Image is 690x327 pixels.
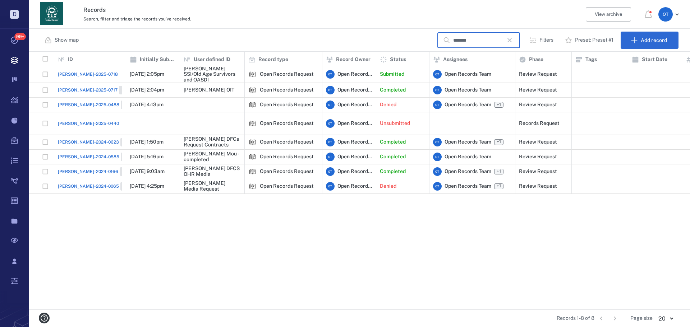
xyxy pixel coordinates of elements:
[130,168,165,175] p: [DATE] 9:03am
[40,2,63,27] a: Go home
[519,121,560,126] div: Records Request
[380,183,396,190] p: Denied
[658,7,681,22] button: OT
[184,87,234,93] div: [PERSON_NAME] OIT
[194,56,230,63] p: User defined ID
[130,101,164,108] p: [DATE] 4:13pm
[337,87,372,94] span: Open Records Team
[433,167,442,176] div: O T
[380,71,404,78] p: Submitted
[336,56,371,63] p: Record Owner
[433,182,442,191] div: O T
[519,87,557,93] div: Review Request
[40,2,63,25] img: Georgia Department of Human Services logo
[40,32,84,49] button: Show map
[130,71,164,78] p: [DATE] 2:05pm
[494,169,503,174] span: +1
[495,102,502,108] span: +1
[120,87,137,93] span: Closed
[122,139,139,145] span: Closed
[248,86,257,94] div: Open Records Request
[380,101,396,108] p: Denied
[519,102,557,107] div: Review Request
[248,182,257,191] div: Open Records Request
[121,168,138,174] span: Closed
[248,167,257,176] img: icon Open Records Request
[326,86,335,94] div: O T
[495,168,502,174] span: +1
[337,120,372,127] span: Open Records Team
[445,71,491,78] span: Open Records Team
[519,169,557,174] div: Review Request
[58,71,118,78] span: [PERSON_NAME]-2025-0718
[642,56,667,63] p: Start Date
[10,10,19,19] p: D
[248,119,257,128] div: Open Records Request
[184,166,241,177] div: [PERSON_NAME] DFCS OHR Media
[445,87,491,94] span: Open Records Team
[326,182,335,191] div: O T
[260,102,314,107] div: Open Records Request
[130,183,164,190] p: [DATE] 4:25pm
[519,154,557,159] div: Review Request
[443,56,468,63] p: Assignees
[326,153,335,161] div: O T
[58,153,141,161] a: [PERSON_NAME]-2024-0585
[58,139,119,145] span: [PERSON_NAME]-2024-0623
[260,139,314,145] div: Open Records Request
[337,168,372,175] span: Open Records Team
[248,138,257,146] div: Open Records Request
[248,119,257,128] img: icon Open Records Request
[380,139,406,146] p: Completed
[248,153,257,161] img: icon Open Records Request
[14,33,26,40] span: 99+
[83,6,475,14] h3: Records
[445,183,491,190] span: Open Records Team
[433,153,442,161] div: O T
[184,151,241,162] div: [PERSON_NAME] Mou - completed
[585,56,597,63] p: Tags
[337,101,372,108] span: Open Records Team
[260,121,314,126] div: Open Records Request
[58,154,119,160] span: [PERSON_NAME]-2024-0585
[326,167,335,176] div: O T
[337,139,372,146] span: Open Records Team
[55,37,79,44] p: Show map
[445,153,491,160] span: Open Records Team
[58,102,119,108] span: [PERSON_NAME]-2025-0488
[380,120,410,127] p: Unsubmitted
[58,101,141,109] a: [PERSON_NAME]-2025-0488
[130,139,164,146] p: [DATE] 1:50pm
[380,87,406,94] p: Completed
[380,168,406,175] p: Completed
[445,101,491,108] span: Open Records Team
[658,7,673,22] div: O T
[326,70,335,79] div: O T
[248,167,257,176] div: Open Records Request
[561,32,619,49] button: Preset: Preset #1
[260,87,314,93] div: Open Records Request
[495,139,502,145] span: +1
[260,154,314,159] div: Open Records Request
[653,314,678,323] div: 20
[519,183,557,189] div: Review Request
[184,136,241,148] div: [PERSON_NAME] DFCs Request Contracts
[58,183,119,190] span: [PERSON_NAME]-2024-0065
[184,66,241,83] div: [PERSON_NAME] SSI/Old Age Survivors and OASDI
[539,37,553,44] p: Filters
[58,120,119,127] a: [PERSON_NAME]-2025-0440
[260,183,314,189] div: Open Records Request
[621,32,678,49] button: Add record
[248,138,257,146] img: icon Open Records Request
[184,181,241,192] div: [PERSON_NAME] Media Request
[337,183,372,190] span: Open Records Team
[260,169,314,174] div: Open Records Request
[326,119,335,128] div: O T
[494,139,503,145] span: +1
[586,7,631,22] button: View archive
[519,139,557,145] div: Review Request
[326,138,335,146] div: O T
[36,310,52,326] button: help
[130,153,164,160] p: [DATE] 5:16pm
